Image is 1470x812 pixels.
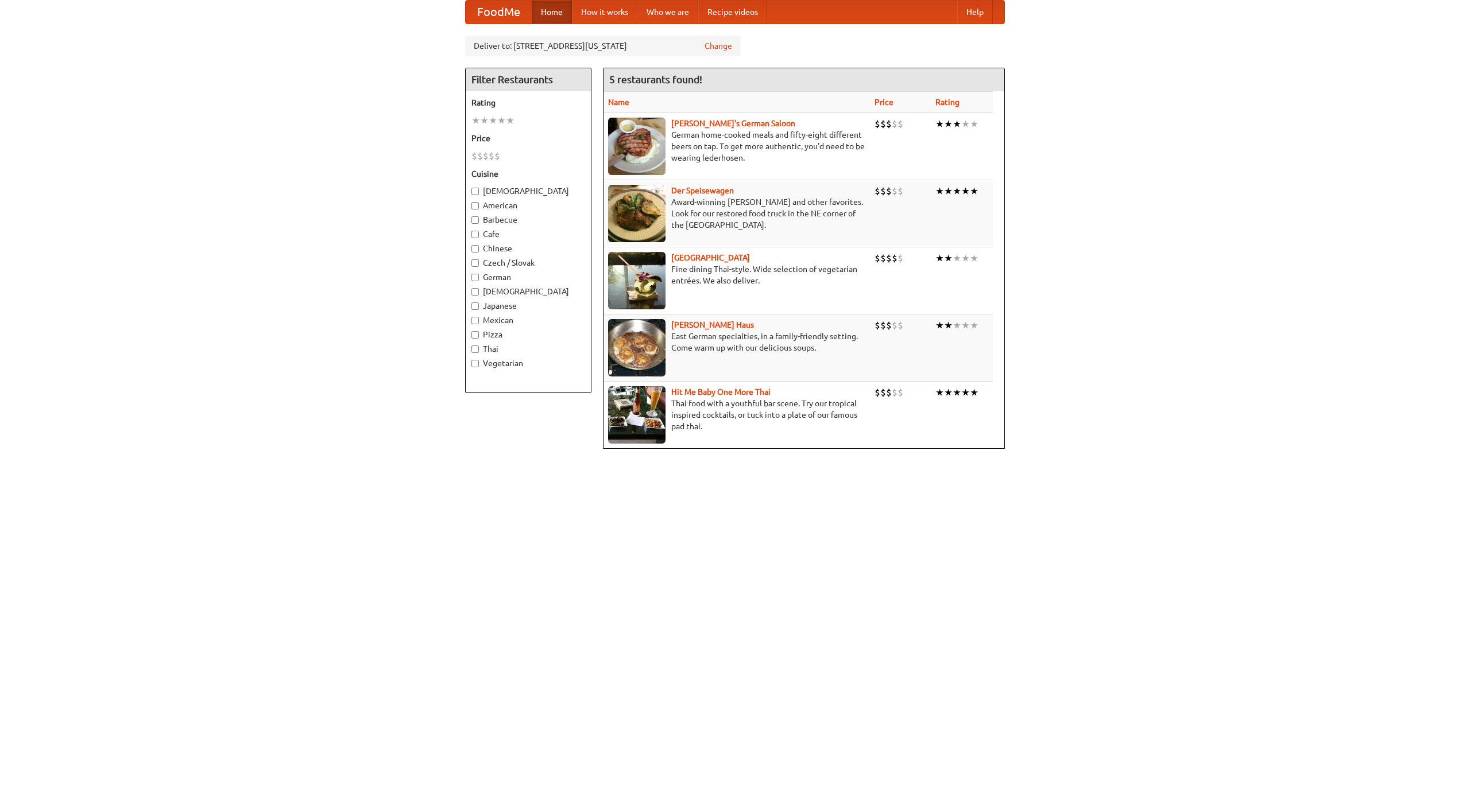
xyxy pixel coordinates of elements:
label: Barbecue [471,214,585,226]
a: Rating [935,98,960,107]
li: ★ [497,114,506,127]
input: Mexican [471,317,479,324]
a: [PERSON_NAME] Haus [671,320,754,329]
label: [DEMOGRAPHIC_DATA] [471,286,585,297]
img: kohlhaus.jpg [608,319,666,376]
li: $ [471,150,477,162]
h4: Filter Restaurants [466,68,591,91]
h5: Price [471,133,585,144]
li: $ [880,185,886,197]
input: Chinese [471,245,479,252]
li: $ [886,185,892,197]
h5: Rating [471,97,585,108]
li: $ [886,386,892,399]
li: ★ [944,185,953,197]
li: $ [489,150,494,162]
label: Chinese [471,243,585,254]
li: ★ [970,319,978,332]
li: ★ [961,118,970,130]
li: ★ [961,386,970,399]
li: $ [880,319,886,332]
img: babythai.jpg [608,386,666,444]
label: Japanese [471,300,585,312]
li: $ [898,252,903,265]
li: $ [892,319,898,332]
label: Czech / Slovak [471,257,585,269]
a: Price [875,98,893,107]
div: Deliver to: [STREET_ADDRESS][US_STATE] [465,36,741,56]
li: $ [880,118,886,130]
p: East German specialties, in a family-friendly setting. Come warm up with our delicious soups. [608,331,865,353]
input: Czech / Slovak [471,259,479,267]
label: [DEMOGRAPHIC_DATA] [471,185,585,197]
li: $ [875,252,880,265]
a: Hit Me Baby One More Thai [671,387,771,397]
li: ★ [970,118,978,130]
input: Cafe [471,231,479,238]
a: Who we are [637,1,698,24]
li: ★ [970,252,978,265]
li: ★ [944,319,953,332]
li: ★ [953,319,961,332]
input: [DEMOGRAPHIC_DATA] [471,188,479,195]
li: ★ [935,386,944,399]
li: ★ [970,386,978,399]
label: Vegetarian [471,358,585,369]
li: $ [880,252,886,265]
p: German home-cooked meals and fifty-eight different beers on tap. To get more authentic, you'd nee... [608,129,865,164]
h5: Cuisine [471,168,585,180]
li: $ [898,185,903,197]
label: Cafe [471,228,585,240]
p: Fine dining Thai-style. Wide selection of vegetarian entrées. We also deliver. [608,263,865,286]
li: ★ [970,185,978,197]
li: ★ [471,114,480,127]
li: ★ [944,386,953,399]
a: FoodMe [466,1,532,24]
label: Mexican [471,314,585,326]
li: $ [886,319,892,332]
label: American [471,200,585,211]
li: $ [898,319,903,332]
li: ★ [944,252,953,265]
input: Thai [471,345,479,353]
li: ★ [935,319,944,332]
a: Recipe videos [698,1,767,24]
input: [DEMOGRAPHIC_DATA] [471,288,479,296]
li: $ [892,386,898,399]
p: Award-winning [PERSON_NAME] and other favorites. Look for our restored food truck in the NE corne... [608,196,865,231]
li: ★ [961,319,970,332]
li: ★ [944,118,953,130]
li: ★ [953,118,961,130]
li: $ [483,150,489,162]
a: [PERSON_NAME]'s German Saloon [671,119,795,128]
ng-pluralize: 5 restaurants found! [609,74,702,85]
li: $ [892,118,898,130]
li: ★ [935,118,944,130]
label: Pizza [471,329,585,340]
a: Change [705,40,732,52]
a: Name [608,98,629,107]
li: $ [477,150,483,162]
li: ★ [961,185,970,197]
li: $ [875,386,880,399]
b: [GEOGRAPHIC_DATA] [671,253,750,262]
img: speisewagen.jpg [608,185,666,242]
li: $ [892,252,898,265]
a: How it works [572,1,637,24]
li: ★ [953,386,961,399]
img: esthers.jpg [608,118,666,175]
li: $ [892,185,898,197]
input: Japanese [471,302,479,310]
li: ★ [961,252,970,265]
li: $ [898,386,903,399]
li: ★ [480,114,489,127]
label: German [471,271,585,283]
a: Der Speisewagen [671,186,734,195]
input: American [471,202,479,209]
li: ★ [935,185,944,197]
input: Vegetarian [471,360,479,367]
